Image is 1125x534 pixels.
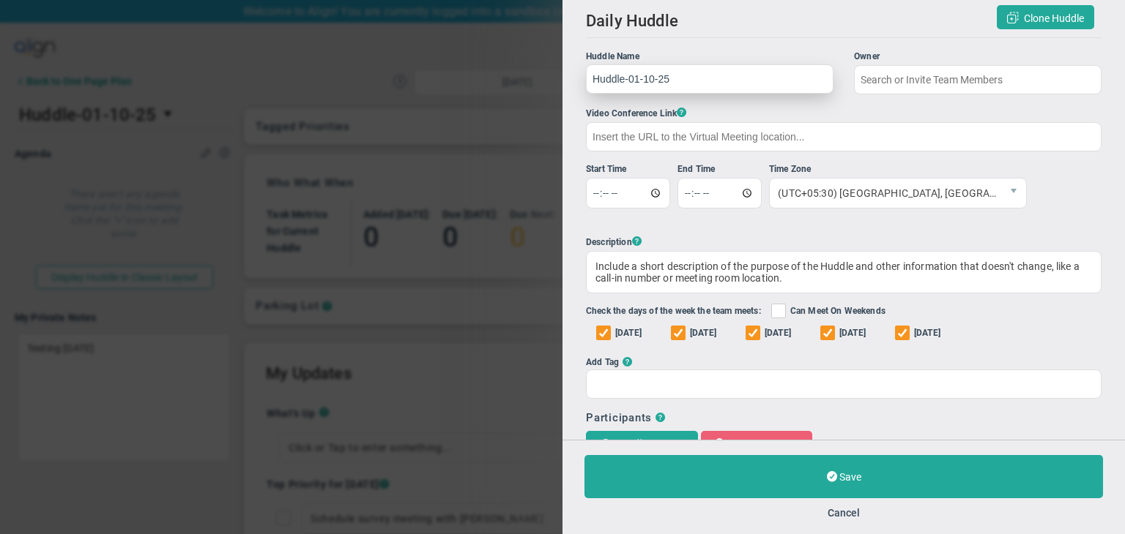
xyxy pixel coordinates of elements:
span: Can Meet On Weekends [790,304,885,320]
span: select [1001,178,1026,208]
div: End Time [677,162,765,176]
div: Owner [854,50,1102,64]
div: Description [586,234,1102,249]
input: Meeting End Time [677,178,762,208]
input: Owner [854,65,1102,94]
input: Insert the URL to the Virtual Meeting location... [586,122,1102,151]
div: Video Conference Link [586,105,1102,121]
input: Huddle Name Owner [586,64,833,94]
label: Check the days of the week the team meets: [586,304,761,320]
span: [DATE] [765,326,791,342]
div: Add Tag [586,356,619,369]
div: Start Time [586,162,674,176]
button: Save [584,455,1103,498]
div: Time Zone [769,162,1027,176]
button: Cancel [828,507,860,519]
button: Add All Members [586,431,698,454]
span: Clone this Huddle [1024,12,1084,24]
input: Add Tag [623,370,656,396]
span: [DATE] [839,326,866,342]
span: Daily Huddle [586,12,678,30]
span: (UTC+05:30) [GEOGRAPHIC_DATA], [GEOGRAPHIC_DATA], [GEOGRAPHIC_DATA], [GEOGRAPHIC_DATA] [770,178,1001,208]
div: Huddle Name [586,50,833,64]
span: [DATE] [914,326,940,342]
div: Participants [586,411,652,424]
span: [DATE] [615,326,642,342]
span: Save [839,471,861,483]
div: Include a short description of the purpose of the Huddle and other information that doesn't chang... [586,251,1102,293]
button: Remove Everyone [701,431,812,454]
input: Meeting Start Time [586,178,670,208]
button: Clone Huddle [997,5,1094,29]
span: [DATE] [690,326,716,342]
